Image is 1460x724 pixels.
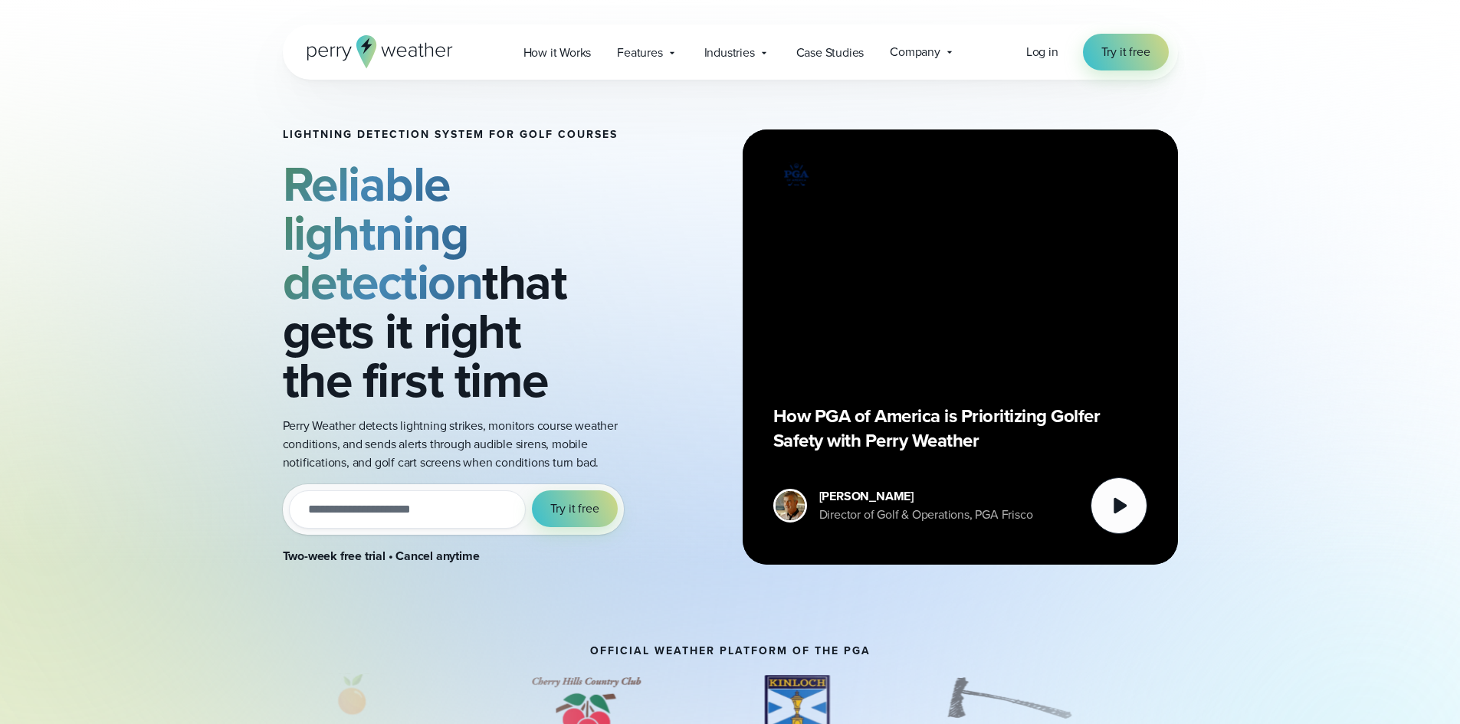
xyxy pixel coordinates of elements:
[523,44,592,62] span: How it Works
[819,506,1033,524] div: Director of Golf & Operations, PGA Frisco
[776,491,805,520] img: Paul Earnest, Director of Golf & Operations, PGA Frisco Headshot
[283,129,641,141] h1: Lightning detection system for golf courses
[550,500,599,518] span: Try it free
[283,159,641,405] h2: that gets it right the first time
[283,547,480,565] strong: Two-week free trial • Cancel anytime
[1101,43,1150,61] span: Try it free
[773,160,819,189] img: PGA.svg
[617,44,662,62] span: Features
[819,487,1033,506] div: [PERSON_NAME]
[704,44,755,62] span: Industries
[1083,34,1169,70] a: Try it free
[590,645,871,657] h3: Official Weather Platform of the PGA
[1026,43,1058,61] a: Log in
[890,43,940,61] span: Company
[283,148,483,318] strong: Reliable lightning detection
[783,37,878,68] a: Case Studies
[532,490,618,527] button: Try it free
[773,404,1147,453] p: How PGA of America is Prioritizing Golfer Safety with Perry Weather
[510,37,605,68] a: How it Works
[796,44,865,62] span: Case Studies
[283,417,641,472] p: Perry Weather detects lightning strikes, monitors course weather conditions, and sends alerts thr...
